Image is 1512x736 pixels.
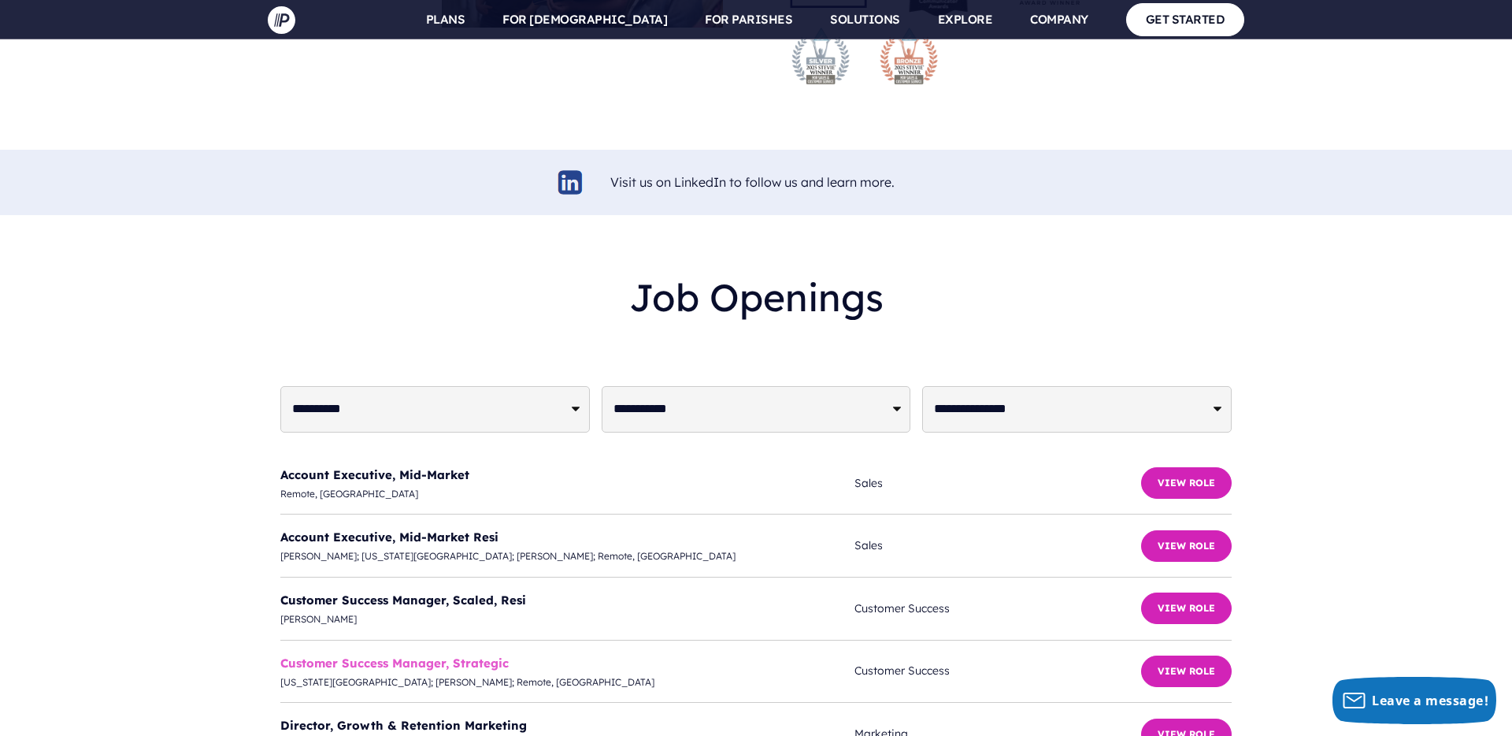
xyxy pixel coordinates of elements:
[877,24,940,87] img: stevie-bronze
[610,174,895,190] a: Visit us on LinkedIn to follow us and learn more.
[280,467,469,482] a: Account Executive, Mid-Market
[854,536,1141,556] span: Sales
[1141,656,1232,687] button: View Role
[556,168,585,197] img: linkedin-logo
[854,661,1141,681] span: Customer Success
[280,593,526,608] a: Customer Success Manager, Scaled, Resi
[789,24,852,87] img: stevie-silver
[1332,677,1496,724] button: Leave a message!
[280,611,854,628] span: [PERSON_NAME]
[280,548,854,565] span: [PERSON_NAME]; [US_STATE][GEOGRAPHIC_DATA]; [PERSON_NAME]; Remote, [GEOGRAPHIC_DATA]
[854,474,1141,493] span: Sales
[1141,593,1232,624] button: View Role
[1141,467,1232,499] button: View Role
[854,599,1141,619] span: Customer Success
[280,262,1232,333] h2: Job Openings
[280,718,527,733] a: Director, Growth & Retention Marketing
[280,485,854,503] span: Remote, [GEOGRAPHIC_DATA]
[280,674,854,691] span: [US_STATE][GEOGRAPHIC_DATA]; [PERSON_NAME]; Remote, [GEOGRAPHIC_DATA]
[1141,530,1232,562] button: View Role
[280,530,498,545] a: Account Executive, Mid-Market Resi
[1372,692,1488,709] span: Leave a message!
[280,656,509,671] a: Customer Success Manager, Strategic
[1126,3,1245,35] a: GET STARTED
